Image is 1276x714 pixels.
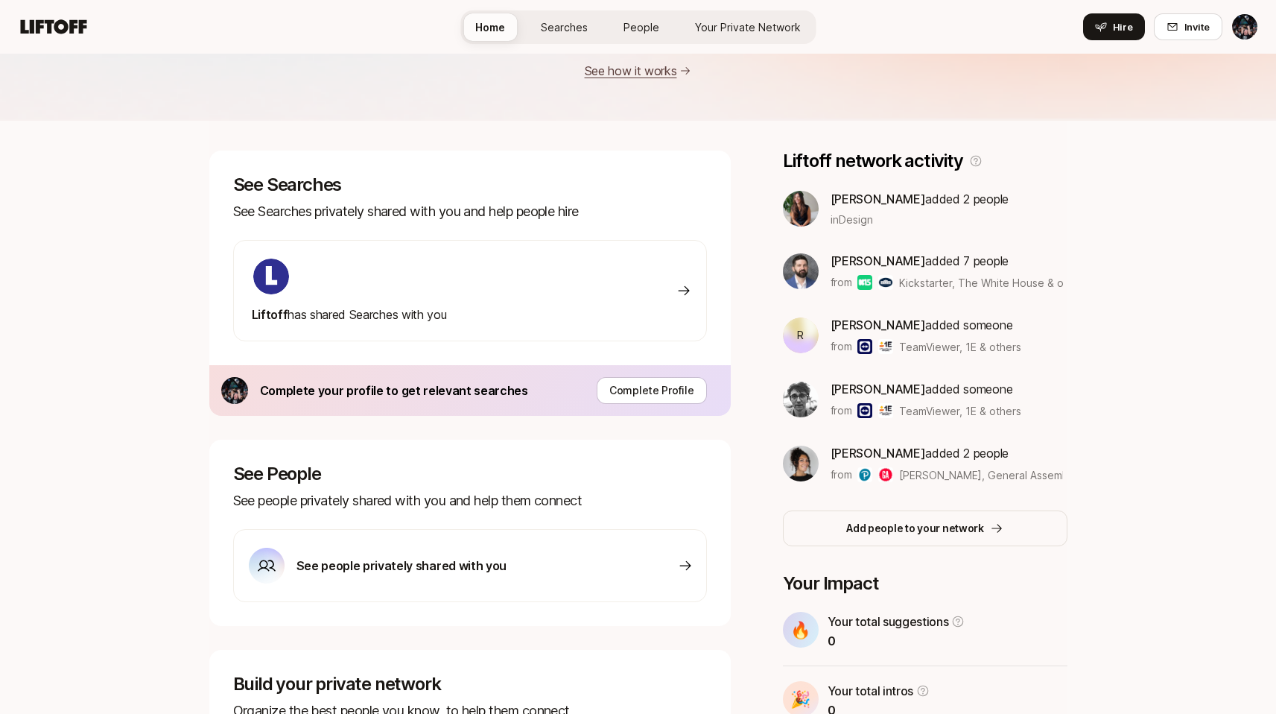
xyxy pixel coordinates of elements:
[831,379,1022,399] p: added someone
[597,377,707,404] button: Complete Profile
[233,674,707,695] p: Build your private network
[899,277,1089,289] span: Kickstarter, The White House & others
[609,382,694,399] p: Complete Profile
[253,259,289,294] img: ACg8ocKIuO9-sklR2KvA8ZVJz4iZ_g9wtBiQREC3t8A94l4CTg=s160-c
[260,381,528,400] p: Complete your profile to get relevant searches
[296,556,507,575] p: See people privately shared with you
[846,519,984,537] p: Add people to your network
[831,338,852,356] p: from
[1154,13,1222,40] button: Invite
[783,253,819,289] img: 2c3bf20d_16f8_49af_92db_e90cdbffd8bd.jpg
[831,315,1022,335] p: added someone
[831,251,1064,271] p: added 7 people
[252,307,447,322] span: has shared Searches with you
[783,446,819,481] img: c7779172_f627_4c4a_b8eb_4f029b9e5743.jpg
[831,446,926,461] span: [PERSON_NAME]
[783,151,963,171] p: Liftoff network activity
[1184,19,1210,34] span: Invite
[828,612,949,631] p: Your total suggestions
[233,174,707,195] p: See Searches
[831,317,926,332] span: [PERSON_NAME]
[585,63,677,78] a: See how it works
[831,402,852,420] p: from
[857,467,872,482] img: Pearson
[899,403,1021,419] span: TeamViewer, 1E & others
[828,681,914,701] p: Your total intros
[899,469,1178,481] span: [PERSON_NAME], General Assembly Melbourne & others
[783,612,819,648] div: 🔥
[1083,13,1145,40] button: Hire
[221,377,248,404] img: ACg8ocJkwGQNMX7MGQ_fC06_TpRCXQZHHFaRUCJx3bEaXXum82L0mENZhg=s160-c
[783,511,1067,546] button: Add people to your network
[857,403,872,418] img: TeamViewer
[899,339,1021,355] span: TeamViewer, 1E & others
[857,275,872,290] img: Kickstarter
[878,275,893,290] img: The White House
[463,13,517,41] a: Home
[831,382,926,397] span: [PERSON_NAME]
[857,339,872,354] img: TeamViewer
[233,464,707,484] p: See People
[878,467,893,482] img: General Assembly Melbourne
[695,19,801,35] span: Your Private Network
[831,212,873,227] span: in Design
[1113,19,1133,34] span: Hire
[831,466,852,484] p: from
[541,19,588,35] span: Searches
[797,326,804,344] p: R
[783,382,819,417] img: ACg8ocLPzj9g44Y_axji5qscGWdXPMz87-H7QX0Q-uVwYWxIKuGrW-RcBA=s160-c
[475,19,505,35] span: Home
[831,253,926,268] span: [PERSON_NAME]
[831,189,1009,209] p: added 2 people
[878,339,893,354] img: 1E
[783,573,1067,594] p: Your Impact
[1232,14,1257,40] img: Ivy Tsang
[529,13,600,41] a: Searches
[612,13,671,41] a: People
[878,403,893,418] img: 1E
[683,13,813,41] a: Your Private Network
[831,192,926,206] span: [PERSON_NAME]
[831,274,852,291] p: from
[252,307,288,322] span: Liftoff
[623,19,659,35] span: People
[783,191,819,227] img: 33ee49e1_eec9_43f1_bb5d_6b38e313ba2b.jpg
[831,443,1064,463] p: added 2 people
[1231,13,1258,40] button: Ivy Tsang
[233,201,707,222] p: See Searches privately shared with you and help people hire
[233,490,707,511] p: See people privately shared with you and help them connect
[828,631,965,651] p: 0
